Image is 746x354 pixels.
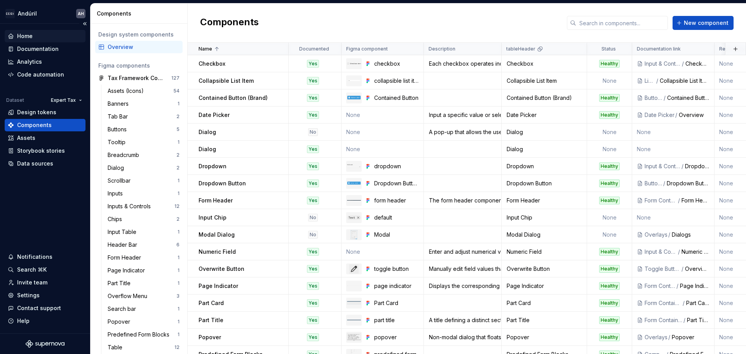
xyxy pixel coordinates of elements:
[105,162,183,174] a: Dialog2
[645,316,683,324] div: Form Container
[105,328,183,341] a: Predefined Form Blocks1
[108,254,144,262] div: Form Header
[599,197,620,204] div: Healthy
[17,266,47,274] div: Search ⌘K
[17,291,40,299] div: Settings
[108,164,127,172] div: Dialog
[5,315,85,327] button: Help
[599,265,620,273] div: Healthy
[5,157,85,170] a: Data sources
[681,162,685,170] div: /
[47,95,85,106] button: Expert Tax
[5,263,85,276] button: Search ⌘K
[502,265,586,273] div: Overwrite Button
[105,98,183,110] a: Banners1
[682,299,686,307] div: /
[424,316,501,324] div: A title defining a distinct section of content within the page
[662,180,667,187] div: /
[176,113,180,120] div: 2
[347,80,361,82] img: collapsible list item
[199,162,227,170] p: Dropdown
[105,213,183,225] a: Chips2
[685,265,709,273] div: Overview
[17,121,52,129] div: Components
[502,77,586,85] div: Collapsible List Item
[672,231,709,239] div: Dialogs
[17,58,42,66] div: Analytics
[17,71,64,78] div: Code automation
[587,72,632,89] td: None
[424,265,501,273] div: Manually edit field values that are otherwise system generated.
[18,10,37,17] div: Andúril
[601,46,616,52] p: Status
[506,46,535,52] p: tableHeader
[5,9,15,18] img: 572984b3-56a8-419d-98bc-7b186c70b928.png
[307,60,319,68] div: Yes
[5,132,85,144] a: Assets
[105,149,183,161] a: Breadcrumb2
[374,180,419,187] div: Dropdown Button
[307,265,319,273] div: Yes
[502,316,586,324] div: Part Title
[105,226,183,238] a: Input Table1
[307,282,319,290] div: Yes
[599,299,620,307] div: Healthy
[684,19,729,27] span: New component
[685,162,709,170] div: Dropdown
[599,162,620,170] div: Healthy
[502,60,586,68] div: Checkbox
[199,180,246,187] p: Dropdown Button
[5,30,85,42] a: Home
[174,203,180,209] div: 12
[587,141,632,158] td: None
[374,77,419,85] div: collapsible list item
[502,299,586,307] div: Part Card
[502,162,586,170] div: Dropdown
[599,60,620,68] div: Healthy
[199,128,216,136] p: Dialog
[105,200,183,213] a: Inputs & Controls12
[176,165,180,171] div: 2
[682,248,709,256] div: Numeric Field
[424,111,501,119] div: Input a specific value or select a specific date in terms of month, year and day using the calend...
[424,60,501,68] div: Each checkbox operates independently unless part of a grouped interaction.
[176,126,180,133] div: 5
[502,248,586,256] div: Numeric Field
[668,333,672,341] div: /
[307,299,319,307] div: Yes
[374,299,419,307] div: Part Card
[667,180,709,187] div: Dropdown Button
[108,228,139,236] div: Input Table
[199,333,221,341] p: Popover
[342,106,424,124] td: None
[424,282,501,290] div: Displays the corresponding schedule page number—relative to the printed version of the form—for t...
[599,180,620,187] div: Healthy
[632,124,715,141] td: None
[307,316,319,324] div: Yes
[108,279,134,287] div: Part Title
[672,333,709,341] div: Popover
[502,111,586,119] div: Date Picker
[79,18,90,29] button: Collapse sidebar
[374,162,419,170] div: dropdown
[599,316,620,324] div: Healthy
[424,197,501,204] div: The form header component provides a clear and concise title, optional subtitle to the content in...
[502,231,586,239] div: Modal Dialog
[645,197,677,204] div: Form Container
[676,282,680,290] div: /
[199,197,233,204] p: Form Header
[347,215,361,220] img: default
[347,333,361,341] img: popover
[108,292,150,300] div: Overflow Menu
[17,279,47,286] div: Invite team
[342,124,424,141] td: None
[5,276,85,289] a: Invite team
[178,331,180,338] div: 1
[105,123,183,136] a: Buttons5
[424,248,501,256] div: Enter and adjust numerical values.
[680,282,709,290] div: Page Indicator
[108,331,173,338] div: Predefined Form Blocks
[683,316,687,324] div: /
[199,77,254,85] p: Collapsible List Item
